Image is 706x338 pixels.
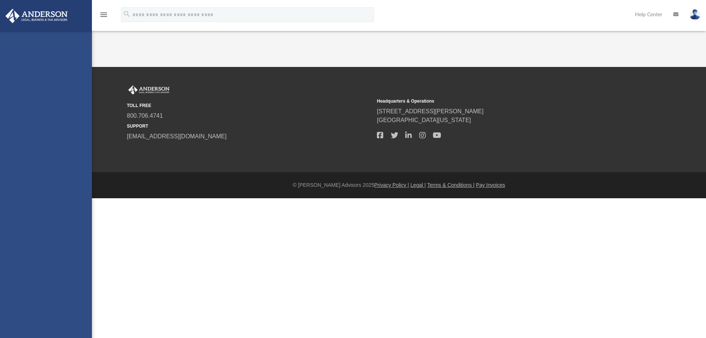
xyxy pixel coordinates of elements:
a: Privacy Policy | [374,182,409,188]
img: Anderson Advisors Platinum Portal [3,9,70,23]
a: 800.706.4741 [127,113,163,119]
img: User Pic [689,9,700,20]
a: [STREET_ADDRESS][PERSON_NAME] [377,108,484,114]
a: [GEOGRAPHIC_DATA][US_STATE] [377,117,471,123]
i: menu [99,10,108,19]
div: © [PERSON_NAME] Advisors 2025 [92,181,706,189]
img: Anderson Advisors Platinum Portal [127,85,171,95]
small: Headquarters & Operations [377,98,622,104]
i: search [123,10,131,18]
a: [EMAIL_ADDRESS][DOMAIN_NAME] [127,133,227,139]
a: menu [99,14,108,19]
a: Terms & Conditions | [427,182,475,188]
a: Legal | [410,182,426,188]
small: TOLL FREE [127,102,372,109]
small: SUPPORT [127,123,372,129]
a: Pay Invoices [476,182,505,188]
